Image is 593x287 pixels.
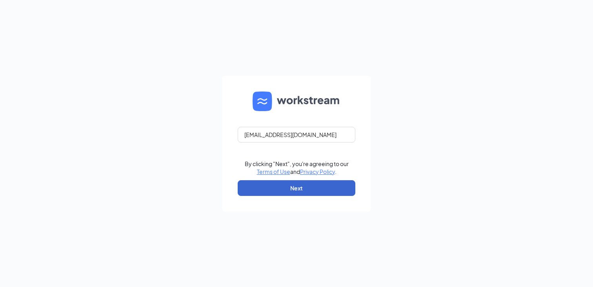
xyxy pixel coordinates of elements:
img: WS logo and Workstream text [253,91,340,111]
a: Terms of Use [257,168,290,175]
button: Next [238,180,355,196]
a: Privacy Policy [300,168,335,175]
input: Email [238,127,355,143]
div: By clicking "Next", you're agreeing to our and . [245,160,349,175]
